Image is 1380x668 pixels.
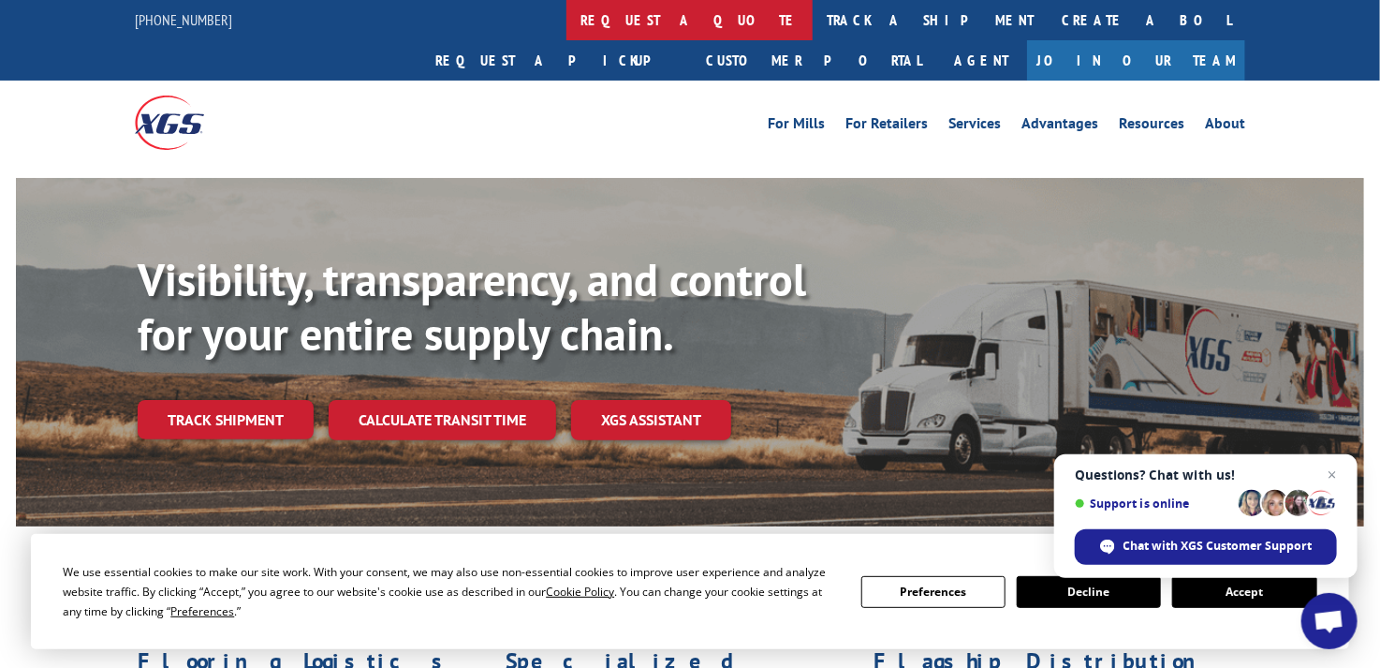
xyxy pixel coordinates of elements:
[1027,40,1245,81] a: Join Our Team
[692,40,935,81] a: Customer Portal
[421,40,692,81] a: Request a pickup
[31,534,1349,649] div: Cookie Consent Prompt
[1321,464,1343,486] span: Close chat
[1205,116,1245,137] a: About
[135,10,232,29] a: [PHONE_NUMBER]
[768,116,825,137] a: For Mills
[1075,468,1337,482] span: Questions? Chat with us!
[329,400,556,440] a: Calculate transit time
[1301,593,1358,649] div: Open chat
[63,562,838,621] div: We use essential cookies to make our site work. With your consent, we may also use non-essential ...
[845,116,928,137] a: For Retailers
[948,116,1001,137] a: Services
[138,400,314,439] a: Track shipment
[861,576,1006,608] button: Preferences
[1021,116,1098,137] a: Advantages
[170,603,234,619] span: Preferences
[571,400,731,440] a: XGS ASSISTANT
[138,250,806,363] b: Visibility, transparency, and control for your entire supply chain.
[1123,538,1313,555] span: Chat with XGS Customer Support
[1119,116,1184,137] a: Resources
[1075,529,1337,565] div: Chat with XGS Customer Support
[935,40,1027,81] a: Agent
[546,584,614,600] span: Cookie Policy
[1017,576,1161,608] button: Decline
[1172,576,1316,608] button: Accept
[1075,497,1232,511] span: Support is online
